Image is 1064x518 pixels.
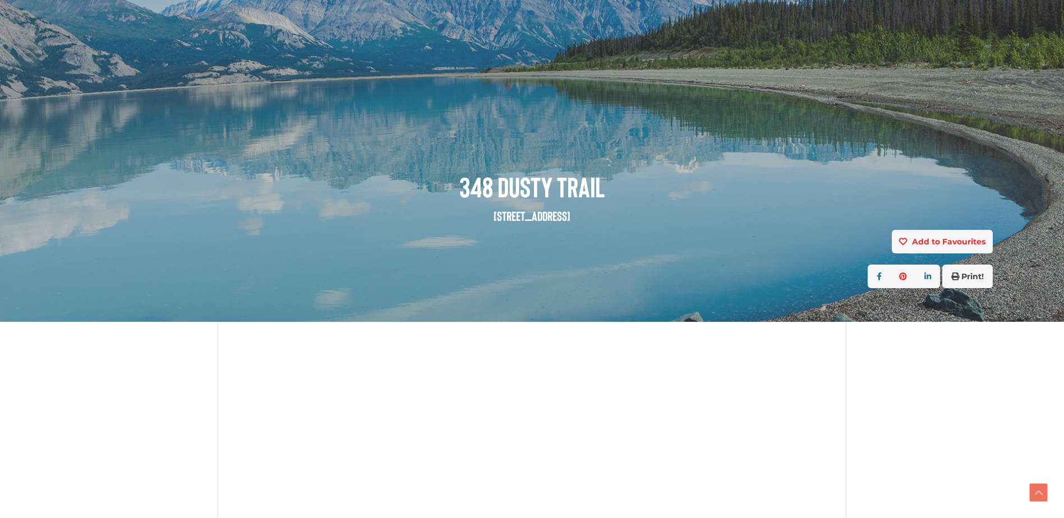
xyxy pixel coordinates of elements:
span: 348 Dusty Trail [71,171,993,202]
button: Print! [942,265,993,288]
button: Add to Favourites [892,230,993,253]
strong: Add to Favourites [912,237,985,247]
strong: Print! [961,271,984,281]
small: [STREET_ADDRESS] [494,208,570,224]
